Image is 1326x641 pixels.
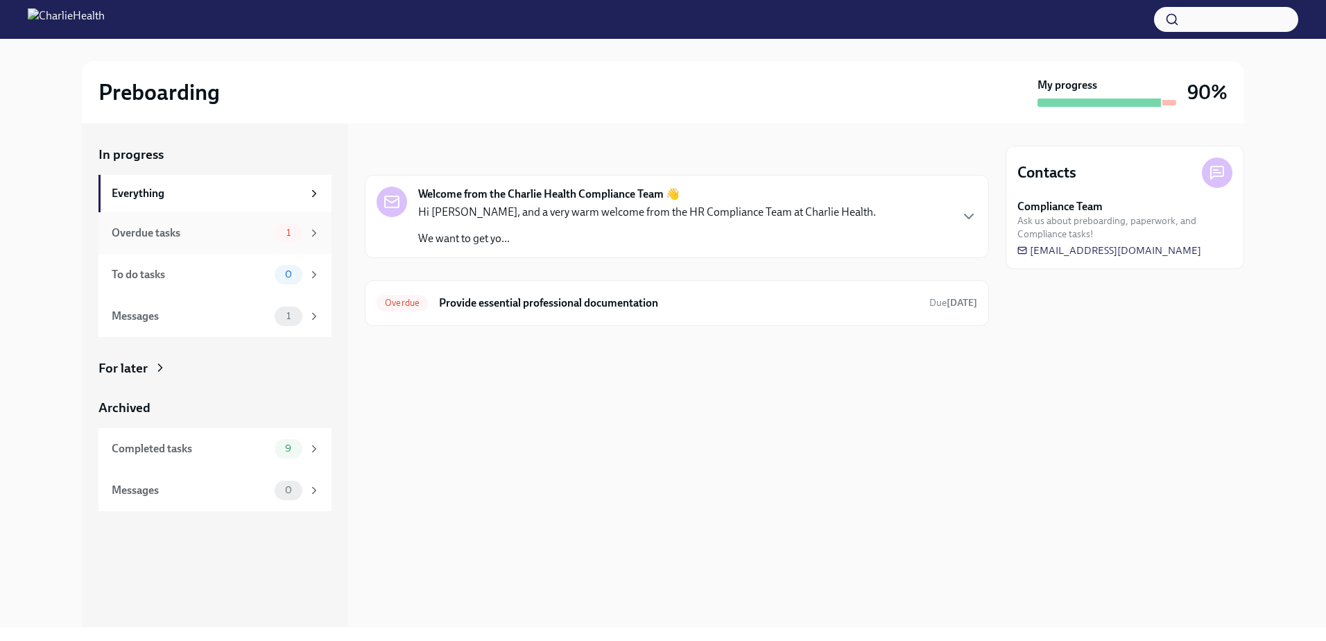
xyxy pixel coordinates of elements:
strong: My progress [1037,78,1097,93]
h6: Provide essential professional documentation [439,296,918,311]
h2: Preboarding [98,78,220,106]
span: 1 [278,228,299,238]
img: CharlieHealth [28,8,105,31]
div: In progress [365,146,430,164]
div: Messages [112,483,269,498]
a: For later [98,359,331,377]
strong: [DATE] [947,297,977,309]
span: September 4th, 2025 09:00 [929,296,977,309]
div: Completed tasks [112,441,269,456]
strong: Welcome from the Charlie Health Compliance Team 👋 [418,187,680,202]
a: Messages1 [98,296,331,337]
p: We want to get yo... [418,231,876,246]
span: 0 [277,269,300,280]
a: [EMAIL_ADDRESS][DOMAIN_NAME] [1017,243,1201,257]
a: Everything [98,175,331,212]
a: To do tasks0 [98,254,331,296]
span: 9 [277,443,300,454]
div: To do tasks [112,267,269,282]
div: For later [98,359,148,377]
span: Overdue [377,298,428,308]
a: Archived [98,399,331,417]
strong: Compliance Team [1017,199,1103,214]
p: Hi [PERSON_NAME], and a very warm welcome from the HR Compliance Team at Charlie Health. [418,205,876,220]
div: Messages [112,309,269,324]
span: Ask us about preboarding, paperwork, and Compliance tasks! [1017,214,1232,241]
a: Overdue tasks1 [98,212,331,254]
h3: 90% [1187,80,1228,105]
a: Completed tasks9 [98,428,331,470]
span: 1 [278,311,299,321]
span: Due [929,297,977,309]
a: Messages0 [98,470,331,511]
a: In progress [98,146,331,164]
div: Overdue tasks [112,225,269,241]
div: Everything [112,186,302,201]
span: 0 [277,485,300,495]
a: OverdueProvide essential professional documentationDue[DATE] [377,292,977,314]
h4: Contacts [1017,162,1076,183]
